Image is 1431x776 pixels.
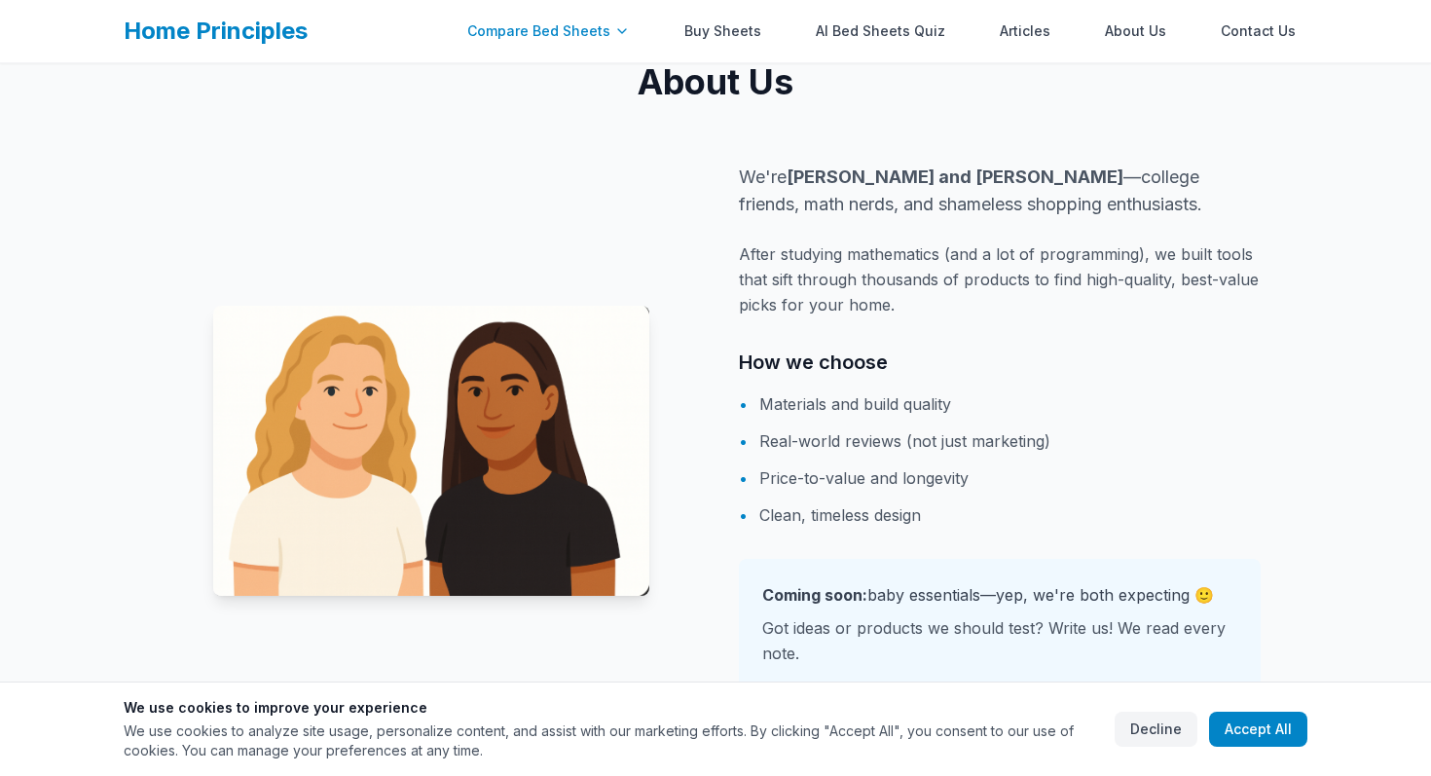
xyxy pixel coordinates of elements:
span: Clean, timeless design [759,502,921,528]
a: AI Bed Sheets Quiz [804,12,957,51]
a: Home Principles [124,17,308,45]
p: We use cookies to analyze site usage, personalize content, and assist with our marketing efforts.... [124,721,1099,760]
span: • [739,502,748,528]
span: • [739,465,748,491]
a: Buy Sheets [673,12,773,51]
a: About Us [1093,12,1178,51]
h2: About Us [170,62,1261,101]
strong: [PERSON_NAME] and [PERSON_NAME] [787,166,1123,187]
a: Articles [988,12,1062,51]
h3: How we choose [739,349,1261,376]
p: baby essentials—yep, we're both expecting 🙂 [762,582,1237,608]
strong: Coming soon: [762,585,867,605]
button: Accept All [1209,712,1307,747]
p: Got ideas or products we should test? Write us! We read every note. [762,615,1237,666]
h3: We use cookies to improve your experience [124,698,1099,718]
span: Price-to-value and longevity [759,465,969,491]
p: We're —college friends, math nerds, and shameless shopping enthusiasts. [739,164,1261,218]
a: Contact Us [1209,12,1307,51]
p: After studying mathematics (and a lot of programming), we built tools that sift through thousands... [739,241,1261,317]
span: Real-world reviews (not just marketing) [759,428,1050,454]
div: Compare Bed Sheets [456,12,642,51]
img: Shayna and Nettie - Founders of Home Principles [213,306,649,596]
button: Decline [1115,712,1197,747]
span: • [739,391,748,417]
span: Materials and build quality [759,391,951,417]
span: • [739,428,748,454]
